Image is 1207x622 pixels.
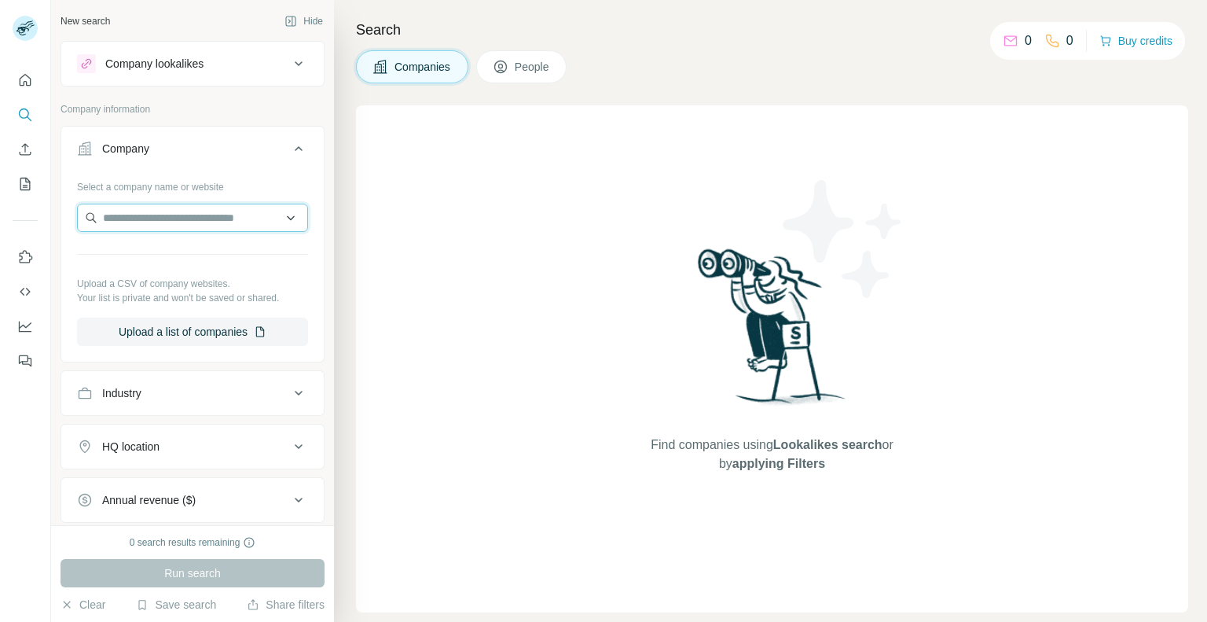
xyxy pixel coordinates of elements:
[732,457,825,470] span: applying Filters
[77,174,308,194] div: Select a company name or website
[13,66,38,94] button: Quick start
[691,245,854,420] img: Surfe Illustration - Woman searching with binoculars
[1099,30,1172,52] button: Buy credits
[13,278,38,306] button: Use Surfe API
[61,130,324,174] button: Company
[61,45,324,83] button: Company lookalikes
[61,428,324,466] button: HQ location
[13,347,38,375] button: Feedback
[61,481,324,519] button: Annual revenue ($)
[136,597,216,613] button: Save search
[13,312,38,340] button: Dashboard
[77,318,308,346] button: Upload a list of companies
[77,291,308,305] p: Your list is private and won't be saved or shared.
[773,438,882,451] span: Lookalikes search
[515,59,551,75] span: People
[273,9,334,33] button: Hide
[102,492,196,508] div: Annual revenue ($)
[772,168,914,310] img: Surfe Illustration - Stars
[1025,31,1032,50] p: 0
[13,101,38,129] button: Search
[394,59,452,75] span: Companies
[61,374,324,412] button: Industry
[102,439,160,455] div: HQ location
[13,135,38,164] button: Enrich CSV
[646,436,897,473] span: Find companies using or by
[13,243,38,271] button: Use Surfe on LinkedIn
[247,597,325,613] button: Share filters
[102,141,149,156] div: Company
[105,56,204,72] div: Company lookalikes
[77,277,308,291] p: Upload a CSV of company websites.
[61,102,325,116] p: Company information
[1066,31,1073,50] p: 0
[130,536,256,550] div: 0 search results remaining
[13,170,38,198] button: My lists
[356,19,1188,41] h4: Search
[61,597,105,613] button: Clear
[102,385,141,401] div: Industry
[61,14,110,28] div: New search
